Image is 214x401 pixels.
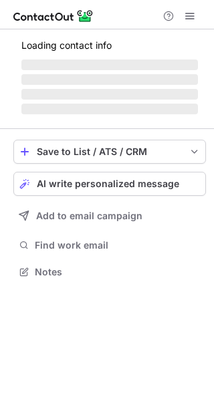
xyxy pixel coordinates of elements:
span: ‌ [21,89,198,100]
button: Add to email campaign [13,204,206,228]
span: Notes [35,266,201,278]
span: ‌ [21,59,198,70]
span: ‌ [21,74,198,85]
span: Find work email [35,239,201,251]
p: Loading contact info [21,40,198,51]
img: ContactOut v5.3.10 [13,8,94,24]
div: Save to List / ATS / CRM [37,146,183,157]
button: AI write personalized message [13,172,206,196]
span: Add to email campaign [36,211,142,221]
button: Find work email [13,236,206,255]
span: AI write personalized message [37,178,179,189]
span: ‌ [21,104,198,114]
button: Notes [13,263,206,281]
button: save-profile-one-click [13,140,206,164]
